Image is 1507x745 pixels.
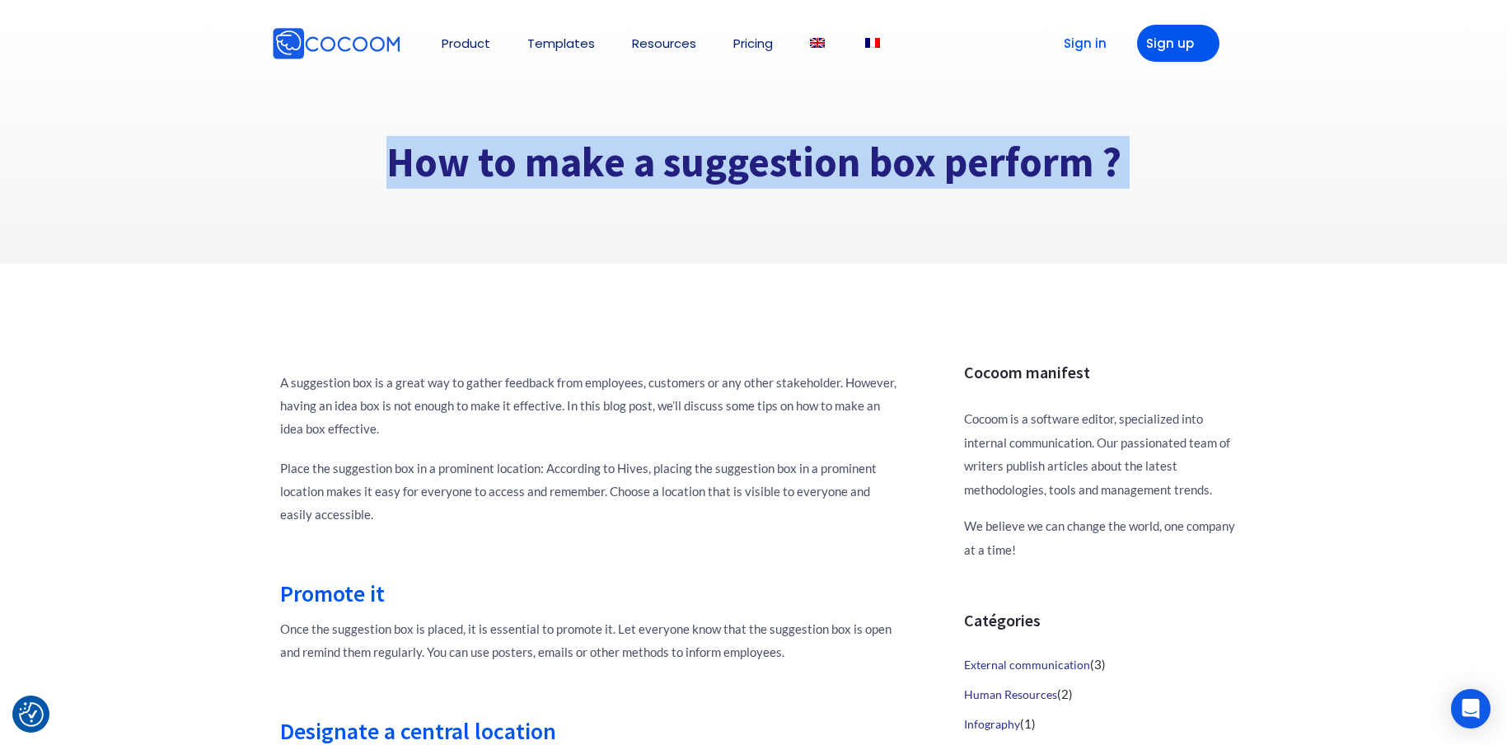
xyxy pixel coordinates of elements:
[527,37,595,49] a: Templates
[280,617,898,663] p: Once the suggestion box is placed, it is essential to promote it. Let everyone know that the sugg...
[19,702,44,727] button: Consent Preferences
[964,363,1236,382] h3: Cocoom manifest
[19,702,44,727] img: Revisit consent button
[632,37,696,49] a: Resources
[280,457,898,526] p: Place the suggestion box in a prominent location: According to Hives, placing the suggestion box ...
[280,719,898,743] h2: Designate a central location
[964,650,1236,680] li: (3)
[964,514,1236,561] p: We believe we can change the world, one company at a time!
[272,27,400,60] img: Cocoom
[404,43,405,44] img: Cocoom
[1137,25,1219,62] a: Sign up
[964,407,1236,501] p: Cocoom is a software editor, specialized into internal communication. Our passionated team of wri...
[280,582,898,605] h2: Promote it
[964,658,1090,672] a: External communication
[964,680,1236,710] li: (2)
[280,371,898,440] p: A suggestion box is a great way to gather feedback from employees, customers or any other stakeho...
[733,37,773,49] a: Pricing
[272,137,1236,189] h1: How to make a suggestion box perform ?
[810,38,825,48] img: English
[1038,25,1121,62] a: Sign in
[442,37,490,49] a: Product
[964,611,1236,630] h3: Catégories
[865,38,880,48] img: French
[1451,689,1491,729] div: Open Intercom Messenger
[964,717,1020,731] a: Infography
[964,710,1236,739] li: (1)
[964,687,1057,701] a: Human Resources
